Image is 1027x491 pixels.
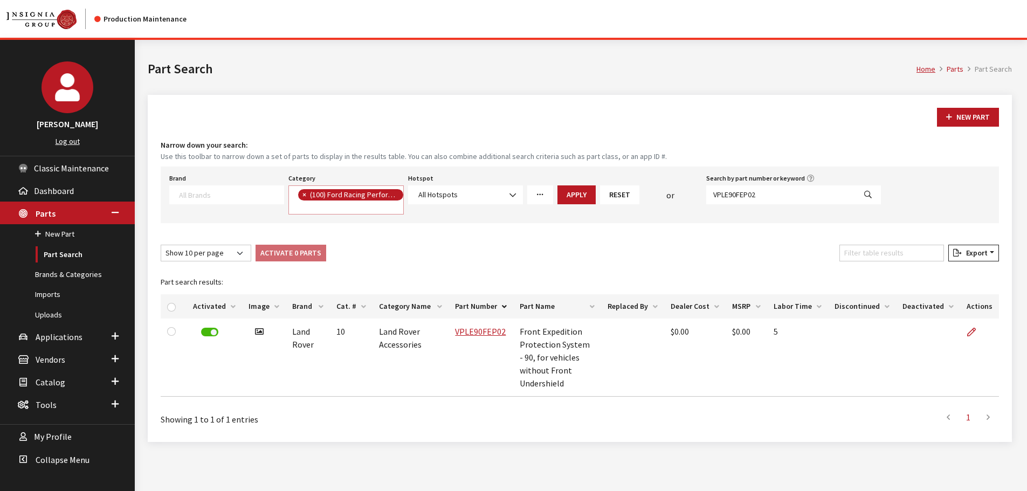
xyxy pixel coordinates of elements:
[161,405,502,426] div: Showing 1 to 1 of 1 entries
[408,174,433,183] label: Hotspot
[527,185,553,204] a: More Filters
[169,174,186,183] label: Brand
[201,328,218,336] label: Deactivate Part
[963,64,1012,75] li: Part Search
[513,294,601,319] th: Part Name: activate to sort column ascending
[935,64,963,75] li: Parts
[726,294,767,319] th: MSRP: activate to sort column ascending
[161,140,999,151] h4: Narrow down your search:
[962,248,988,258] span: Export
[664,319,726,397] td: $0.00
[373,294,449,319] th: Category Name: activate to sort column ascending
[449,294,513,319] th: Part Number: activate to sort column descending
[36,377,65,388] span: Catalog
[161,270,999,294] caption: Part search results:
[937,108,999,127] button: New Part
[286,319,330,397] td: Land Rover
[94,13,187,25] div: Production Maintenance
[415,189,516,200] span: All Hotspots
[36,399,57,410] span: Tools
[36,454,89,465] span: Collapse Menu
[6,10,77,29] img: Catalog Maintenance
[169,185,284,204] span: Select a Brand
[330,294,373,319] th: Cat. #: activate to sort column ascending
[242,294,286,319] th: Image: activate to sort column ascending
[706,185,856,204] input: Search
[839,245,944,261] input: Filter table results
[288,174,315,183] label: Category
[309,190,431,199] span: (100) Ford Racing Performance Parts
[408,185,523,204] span: All Hotspots
[767,294,828,319] th: Labor Time: activate to sort column ascending
[302,190,306,199] span: ×
[42,61,93,113] img: Kirsten Dart
[34,163,109,174] span: Classic Maintenance
[706,174,805,183] label: Search by part number or keyword
[455,326,506,337] a: VPLE90FEP02
[255,328,264,336] i: Has image
[726,319,767,397] td: $0.00
[639,189,702,202] div: or
[557,185,596,204] button: Apply
[56,136,80,146] a: Log out
[288,185,403,215] span: Select a Category
[6,9,94,29] a: Insignia Group logo
[298,189,403,200] li: (100) Ford Racing Performance Parts
[967,319,985,345] a: Edit Part
[896,294,960,319] th: Deactivated: activate to sort column ascending
[286,294,330,319] th: Brand: activate to sort column ascending
[855,185,881,204] button: Search
[34,432,72,442] span: My Profile
[11,117,124,130] h3: [PERSON_NAME]
[148,59,916,79] h1: Part Search
[187,294,242,319] th: Activated: activate to sort column ascending
[298,204,304,214] textarea: Search
[36,354,65,365] span: Vendors
[601,294,664,319] th: Replaced By: activate to sort column ascending
[664,294,726,319] th: Dealer Cost: activate to sort column ascending
[959,406,978,428] a: 1
[513,319,601,397] td: Front Expedition Protection System - 90, for vehicles without Front Undershield
[330,319,373,397] td: 10
[600,185,639,204] button: Reset
[828,294,896,319] th: Discontinued: activate to sort column ascending
[36,208,56,219] span: Parts
[948,245,999,261] button: Export
[916,64,935,74] a: Home
[298,189,309,200] button: Remove item
[179,190,284,199] textarea: Search
[36,331,82,342] span: Applications
[34,185,74,196] span: Dashboard
[418,190,458,199] span: All Hotspots
[767,319,828,397] td: 5
[960,294,999,319] th: Actions
[161,151,999,162] small: Use this toolbar to narrow down a set of parts to display in the results table. You can also comb...
[373,319,449,397] td: Land Rover Accessories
